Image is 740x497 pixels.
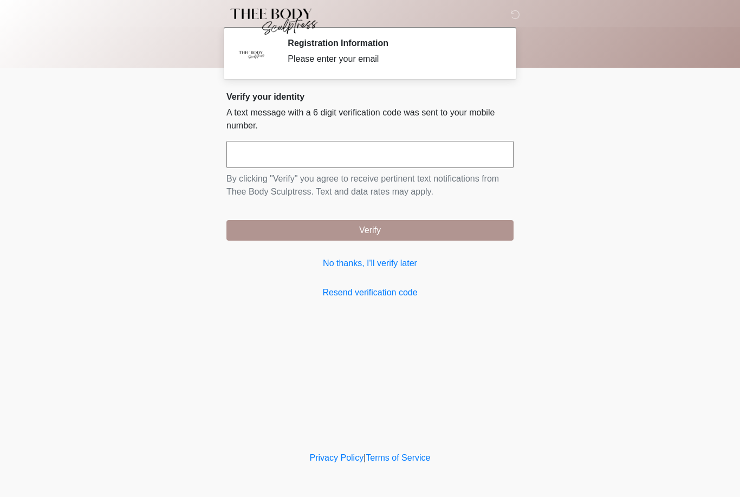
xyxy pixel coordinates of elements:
[226,220,514,241] button: Verify
[226,286,514,299] a: Resend verification code
[310,453,364,462] a: Privacy Policy
[226,106,514,132] p: A text message with a 6 digit verification code was sent to your mobile number.
[226,172,514,198] p: By clicking "Verify" you agree to receive pertinent text notifications from Thee Body Sculptress....
[363,453,366,462] a: |
[235,38,267,70] img: Agent Avatar
[226,257,514,270] a: No thanks, I'll verify later
[226,92,514,102] h2: Verify your identity
[288,53,497,66] div: Please enter your email
[366,453,430,462] a: Terms of Service
[216,8,327,35] img: Thee Body Sculptress Logo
